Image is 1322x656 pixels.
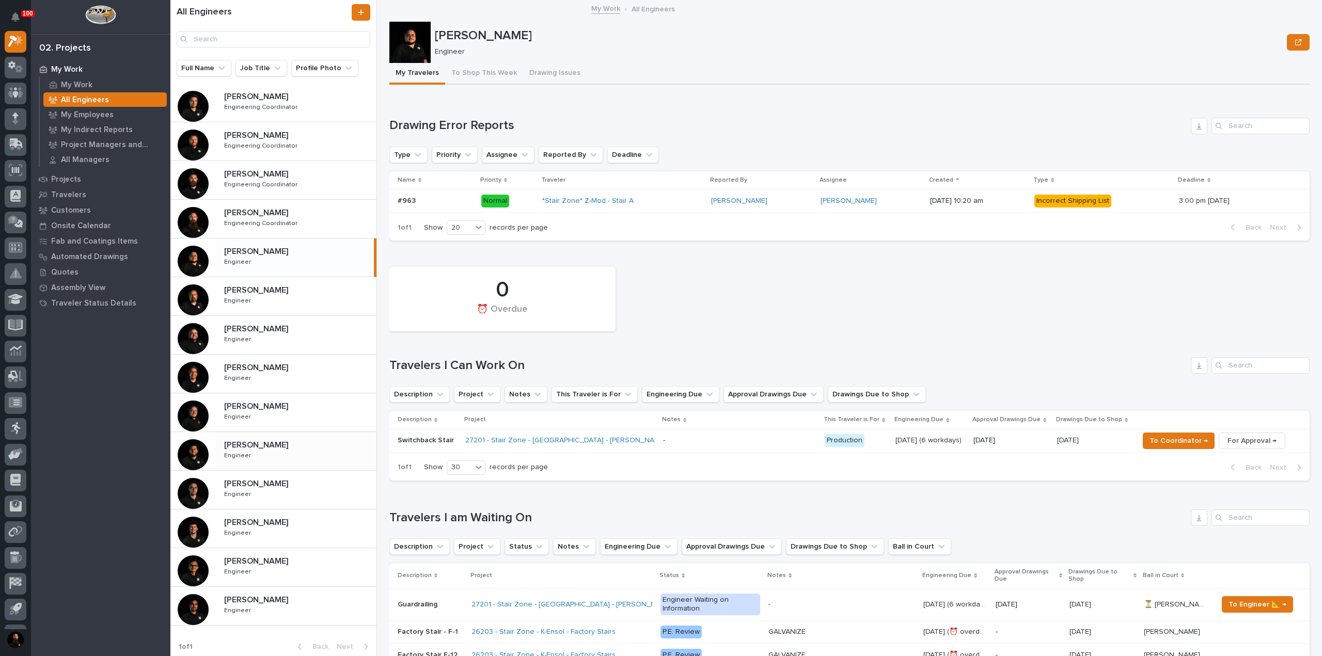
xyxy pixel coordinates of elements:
[51,252,128,262] p: Automated Drawings
[407,277,598,303] div: 0
[224,438,290,450] p: [PERSON_NAME]
[1057,434,1081,445] p: [DATE]
[224,605,253,614] p: Engineer
[224,322,290,334] p: [PERSON_NAME]
[828,386,926,403] button: Drawings Due to Shop
[31,171,170,187] a: Projects
[170,316,376,355] a: [PERSON_NAME][PERSON_NAME] EngineerEngineer
[1211,509,1310,526] input: Search
[40,107,170,122] a: My Employees
[61,81,92,90] p: My Work
[482,147,534,163] button: Assignee
[61,95,109,105] p: All Engineers
[224,206,290,218] p: [PERSON_NAME]
[454,538,500,555] button: Project
[1179,195,1232,205] p: 3:00 pm [DATE]
[51,237,138,246] p: Fab and Coatings Items
[660,594,760,615] div: Engineer Waiting on Information
[723,386,824,403] button: Approval Drawings Due
[61,110,114,120] p: My Employees
[1211,118,1310,134] input: Search
[51,175,81,184] p: Projects
[170,509,376,548] a: [PERSON_NAME][PERSON_NAME] EngineerEngineer
[224,167,290,179] p: [PERSON_NAME]
[51,221,111,231] p: Onsite Calendar
[170,200,376,238] a: [PERSON_NAME][PERSON_NAME] Engineering CoordinatorEngineering Coordinator
[224,566,253,575] p: Engineer
[929,174,953,186] p: Created
[170,587,376,626] a: [PERSON_NAME][PERSON_NAME] EngineerEngineer
[490,223,548,232] p: records per page
[333,642,376,651] button: Next
[435,28,1283,43] p: [PERSON_NAME]
[786,538,884,555] button: Drawings Due to Shop
[398,174,416,186] p: Name
[224,450,253,459] p: Engineer
[1144,598,1211,609] p: ⏳ [PERSON_NAME]
[480,174,501,186] p: Priority
[1229,598,1286,611] span: To Engineer 📐 →
[224,283,290,295] p: [PERSON_NAME]
[541,174,565,186] p: Traveler
[930,197,1026,205] p: [DATE] 10:20 am
[170,432,376,471] a: [PERSON_NAME][PERSON_NAME] EngineerEngineer
[632,3,675,14] p: All Engineers
[224,257,253,266] p: Engineer
[31,202,170,218] a: Customers
[170,393,376,432] a: [PERSON_NAME][PERSON_NAME] EngineerEngineer
[224,477,290,489] p: [PERSON_NAME]
[768,600,770,609] div: -
[389,510,1187,525] h1: Travelers I am Waiting On
[424,223,443,232] p: Show
[820,174,847,186] p: Assignee
[170,238,376,277] a: [PERSON_NAME][PERSON_NAME] EngineerEngineer
[767,570,786,581] p: Notes
[894,414,943,425] p: Engineering Due
[447,462,472,473] div: 30
[224,129,290,140] p: [PERSON_NAME]
[235,60,287,76] button: Job Title
[51,65,83,74] p: My Work
[424,463,443,472] p: Show
[389,147,428,163] button: Type
[553,538,596,555] button: Notes
[1239,223,1262,232] span: Back
[389,358,1187,373] h1: Travelers I Can Work On
[481,195,509,207] div: Normal
[663,436,665,445] div: -
[505,538,549,555] button: Status
[1033,174,1048,186] p: Type
[224,489,253,498] p: Engineer
[1222,596,1293,613] button: To Engineer 📐 →
[224,90,290,102] p: [PERSON_NAME]
[996,628,1062,636] p: -
[490,463,548,472] p: records per page
[996,600,1062,609] p: [DATE]
[642,386,719,403] button: Engineering Due
[31,295,170,311] a: Traveler Status Details
[398,414,432,425] p: Description
[224,102,300,111] p: Engineering Coordinator
[170,277,376,316] a: [PERSON_NAME][PERSON_NAME] EngineerEngineer
[407,304,598,326] div: ⏰ Overdue
[31,218,170,233] a: Onsite Calendar
[85,5,116,24] img: Workspace Logo
[539,147,603,163] button: Reported By
[972,414,1041,425] p: Approval Drawings Due
[1222,463,1266,472] button: Back
[389,538,450,555] button: Description
[1270,463,1293,472] span: Next
[1056,414,1122,425] p: Drawings Due to Shop
[177,31,370,47] input: Search
[1034,195,1111,207] div: Incorrect Shipping List
[224,218,300,227] p: Engineering Coordinator
[31,280,170,295] a: Assembly View
[552,386,638,403] button: This Traveler is For
[398,436,457,445] p: Switchback Stair
[40,77,170,92] a: My Work
[1211,357,1310,374] div: Search
[1219,433,1285,449] button: For Approval →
